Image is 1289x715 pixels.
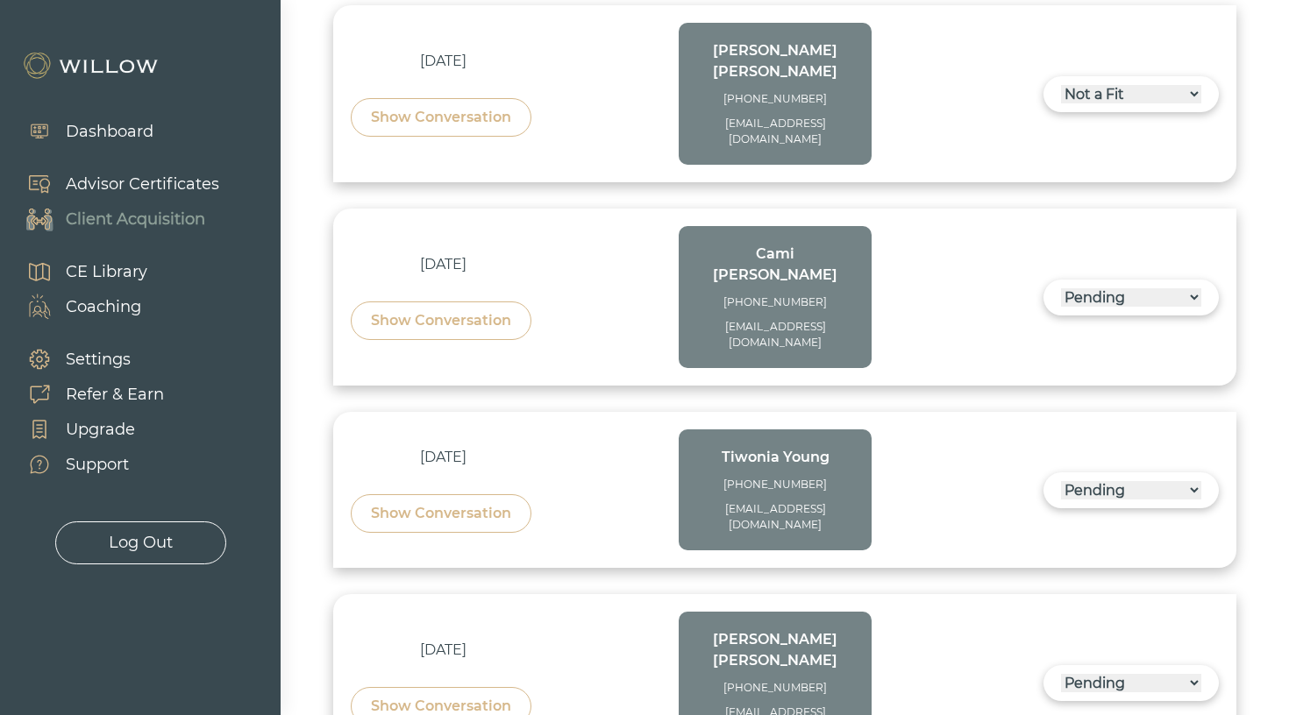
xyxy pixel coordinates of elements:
div: [EMAIL_ADDRESS][DOMAIN_NAME] [696,116,854,147]
div: [DATE] [351,254,536,275]
div: Refer & Earn [66,383,164,407]
div: [PHONE_NUMBER] [696,294,854,310]
div: CE Library [66,260,147,284]
div: [DATE] [351,447,536,468]
a: Client Acquisition [9,202,219,237]
div: Show Conversation [371,310,511,331]
a: Dashboard [9,114,153,149]
a: Advisor Certificates [9,166,219,202]
div: Show Conversation [371,107,511,128]
div: [EMAIL_ADDRESS][DOMAIN_NAME] [696,319,854,350]
a: Upgrade [9,412,164,447]
div: Cami [PERSON_NAME] [696,244,854,286]
img: Willow [22,52,162,80]
div: [PHONE_NUMBER] [696,91,854,107]
div: Show Conversation [371,503,511,524]
div: Settings [66,348,131,372]
div: Log Out [109,531,173,555]
div: Support [66,453,129,477]
div: [PERSON_NAME] [PERSON_NAME] [696,40,854,82]
a: Settings [9,342,164,377]
div: [PERSON_NAME] [PERSON_NAME] [696,629,854,671]
div: [DATE] [351,51,536,72]
a: CE Library [9,254,147,289]
div: Client Acquisition [66,208,205,231]
div: [PHONE_NUMBER] [696,477,854,492]
div: [DATE] [351,640,536,661]
a: Refer & Earn [9,377,164,412]
div: [EMAIL_ADDRESS][DOMAIN_NAME] [696,501,854,533]
div: Dashboard [66,120,153,144]
div: Tiwonia Young [696,447,854,468]
div: Advisor Certificates [66,173,219,196]
a: Coaching [9,289,147,324]
div: [PHONE_NUMBER] [696,680,854,696]
div: Upgrade [66,418,135,442]
div: Coaching [66,295,141,319]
